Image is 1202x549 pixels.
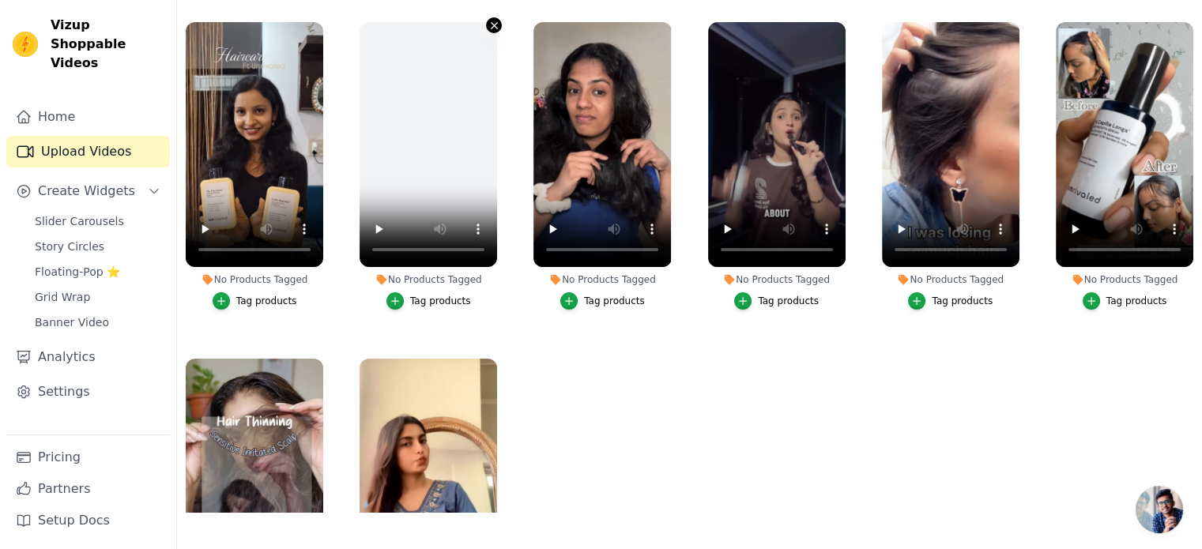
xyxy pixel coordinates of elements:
[908,292,993,310] button: Tag products
[410,295,471,307] div: Tag products
[1136,486,1183,533] div: Open chat
[6,473,170,505] a: Partners
[213,292,297,310] button: Tag products
[386,292,471,310] button: Tag products
[35,289,90,305] span: Grid Wrap
[734,292,819,310] button: Tag products
[6,101,170,133] a: Home
[708,273,846,286] div: No Products Tagged
[35,213,124,229] span: Slider Carousels
[35,239,104,254] span: Story Circles
[1056,273,1193,286] div: No Products Tagged
[25,235,170,258] a: Story Circles
[1083,292,1167,310] button: Tag products
[6,136,170,167] a: Upload Videos
[560,292,645,310] button: Tag products
[51,16,164,73] span: Vizup Shoppable Videos
[932,295,993,307] div: Tag products
[360,273,497,286] div: No Products Tagged
[13,32,38,57] img: Vizup
[882,273,1019,286] div: No Products Tagged
[6,175,170,207] button: Create Widgets
[533,273,671,286] div: No Products Tagged
[25,261,170,283] a: Floating-Pop ⭐
[25,210,170,232] a: Slider Carousels
[25,286,170,308] a: Grid Wrap
[6,341,170,373] a: Analytics
[35,264,120,280] span: Floating-Pop ⭐
[35,314,109,330] span: Banner Video
[584,295,645,307] div: Tag products
[1106,295,1167,307] div: Tag products
[186,273,323,286] div: No Products Tagged
[25,311,170,333] a: Banner Video
[6,505,170,536] a: Setup Docs
[758,295,819,307] div: Tag products
[6,442,170,473] a: Pricing
[38,182,135,201] span: Create Widgets
[6,376,170,408] a: Settings
[236,295,297,307] div: Tag products
[486,17,502,33] button: Video Delete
